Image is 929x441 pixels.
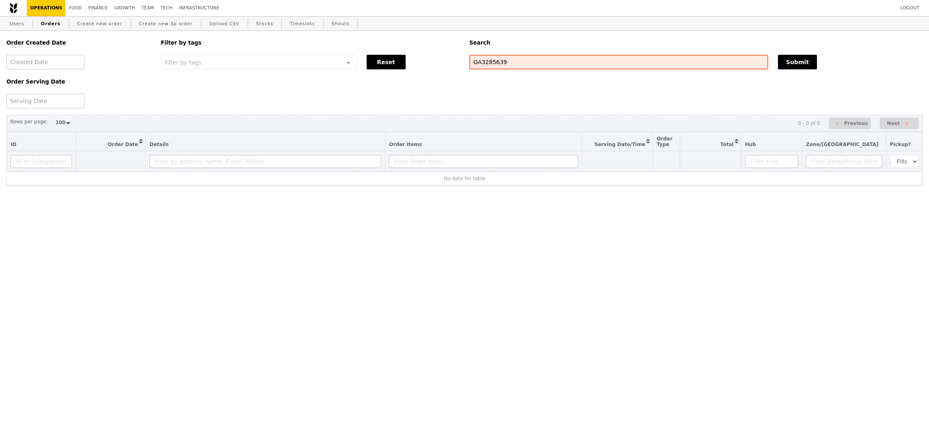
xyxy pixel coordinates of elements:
[206,17,243,31] a: Upload CSV
[745,155,798,168] input: Filter Hub
[164,58,201,66] span: Filter by tags
[287,17,318,31] a: Timeslots
[328,17,353,31] a: Shouts
[38,17,64,31] a: Orders
[389,142,422,147] span: Order Items
[806,142,879,147] span: Zone/[GEOGRAPHIC_DATA]
[798,120,820,126] div: 0 - 0 of 0
[10,3,17,13] img: Grain logo
[253,17,277,31] a: Stocks
[880,118,919,129] button: Next
[829,118,871,129] button: Previous
[389,155,578,168] input: Filter Order Items
[161,40,460,46] h5: Filter by tags
[657,136,672,147] span: Order Type
[844,118,868,128] span: Previous
[778,55,817,69] button: Submit
[136,17,196,31] a: Create new 3p order
[6,79,151,85] h5: Order Serving Date
[149,142,169,147] span: Details
[890,142,911,147] span: Pickup?
[367,55,406,69] button: Reset
[745,142,756,147] span: Hub
[11,155,72,168] input: ID or Salesperson name
[887,118,900,128] span: Next
[10,118,48,126] label: Rows per page:
[6,94,84,108] input: Serving Date
[149,155,381,168] input: Filter by Address, Name, Email, Mobile
[469,55,768,69] input: Search any field
[6,55,84,69] input: Created Date
[11,176,918,181] div: No data for table
[806,155,882,168] input: Filter Zone/Pickup Point
[6,40,151,46] h5: Order Created Date
[74,17,126,31] a: Create new order
[6,17,28,31] a: Users
[11,142,16,147] span: ID
[469,40,923,46] h5: Search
